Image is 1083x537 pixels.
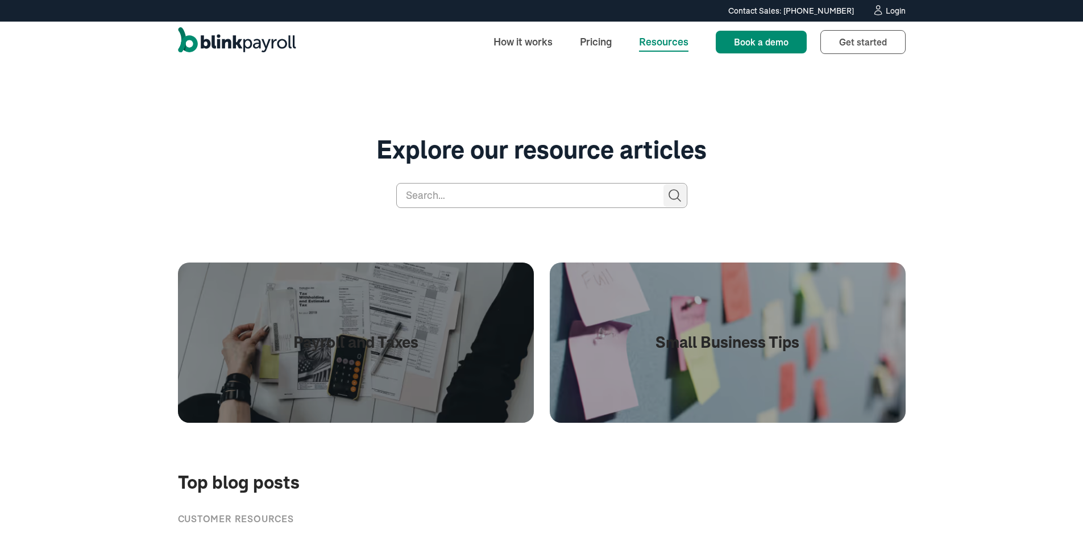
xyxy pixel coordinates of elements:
a: How it works [484,30,562,54]
input: Search… [396,183,687,208]
h1: Explore our resource articles [178,135,906,165]
span: Book a demo [734,36,789,48]
h2: Top blog posts [178,472,906,494]
h1: Small Business Tips [655,333,799,352]
input: Search [663,184,686,207]
a: Pricing [571,30,621,54]
h1: Payroll and Taxes [293,333,418,352]
a: Book a demo [716,31,807,53]
a: Resources [630,30,698,54]
a: Get started [820,30,906,54]
a: Login [872,5,906,17]
div: Contact Sales: [PHONE_NUMBER] [728,5,854,17]
a: Small Business Tips [550,263,906,423]
a: Payroll and Taxes [178,263,534,423]
div: Login [886,7,906,15]
div: customer resources [178,512,906,526]
a: home [178,27,296,57]
span: Get started [839,36,887,48]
